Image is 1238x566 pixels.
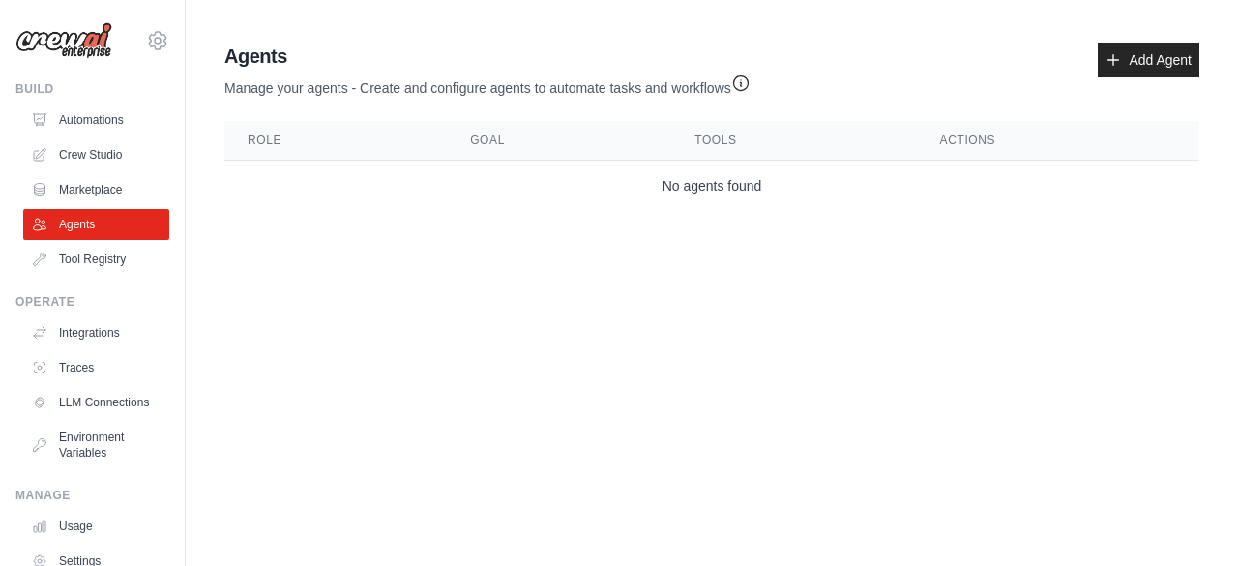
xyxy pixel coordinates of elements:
div: Build [15,81,169,97]
a: Usage [23,511,169,542]
th: Role [224,121,447,161]
a: Environment Variables [23,422,169,468]
a: LLM Connections [23,387,169,418]
h2: Agents [224,43,751,70]
a: Integrations [23,317,169,348]
th: Goal [447,121,671,161]
img: Logo [15,22,112,59]
a: Add Agent [1098,43,1199,77]
a: Automations [23,104,169,135]
td: No agents found [224,161,1199,212]
a: Marketplace [23,174,169,205]
a: Agents [23,209,169,240]
a: Crew Studio [23,139,169,170]
a: Traces [23,352,169,383]
div: Manage [15,488,169,503]
th: Actions [917,121,1199,161]
a: Tool Registry [23,244,169,275]
th: Tools [671,121,916,161]
div: Operate [15,294,169,310]
p: Manage your agents - Create and configure agents to automate tasks and workflows [224,70,751,98]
